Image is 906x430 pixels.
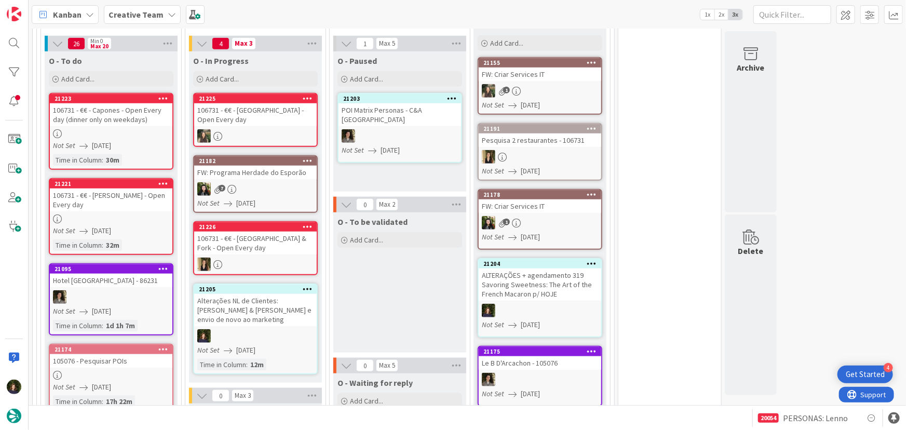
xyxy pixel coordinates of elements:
div: Time in Column [197,359,246,370]
div: 21205 [199,286,317,293]
div: 21095Hotel [GEOGRAPHIC_DATA] - 86231 [50,264,172,287]
div: 21226 [199,223,317,231]
div: Get Started [846,369,885,380]
span: O - Waiting for reply [337,378,413,388]
div: Time in Column [53,320,102,331]
div: BC [194,182,317,196]
a: 21095Hotel [GEOGRAPHIC_DATA] - 86231MSNot Set[DATE]Time in Column:1d 1h 7m [49,263,173,335]
div: Time in Column [53,239,102,251]
img: Visit kanbanzone.com [7,7,21,21]
div: IG [194,129,317,143]
span: PERSONAS: Lenno [783,412,848,424]
span: O - Paused [337,56,377,66]
i: Not Set [482,100,504,110]
span: O - In Progress [193,56,249,66]
div: Delete [738,245,764,257]
img: BC [197,182,211,196]
a: 21155FW: Criar Services ITIGNot Set[DATE] [478,57,602,115]
div: Max 3 [235,41,253,46]
div: 21221 [50,179,172,189]
div: 21178 [479,190,601,199]
div: Max 5 [379,41,395,46]
div: 21095 [50,264,172,274]
div: Max 5 [379,363,395,368]
div: Max 2 [379,202,395,207]
span: [DATE] [236,345,255,356]
div: 21175 [483,348,601,355]
input: Quick Filter... [753,5,831,24]
img: MS [482,373,495,386]
i: Not Set [53,382,75,392]
span: Add Card... [61,74,94,84]
div: SP [194,258,317,271]
div: 12m [248,359,266,370]
div: 105076 - Pesquisar POIs [50,354,172,368]
div: 21225106731 - €€ - [GEOGRAPHIC_DATA] - Open Every day [194,94,317,126]
div: 21205 [194,285,317,294]
i: Not Set [197,345,220,355]
span: 26 [67,37,85,50]
div: MC [479,304,601,317]
div: Hotel [GEOGRAPHIC_DATA] - 86231 [50,274,172,287]
div: 21155 [483,59,601,66]
a: 21203POI Matrix Personas - C&A [GEOGRAPHIC_DATA]MSNot Set[DATE] [337,93,462,163]
div: 21204ALTERAÇÕES + agendamento 319 Savoring Sweetness: The Art of the French Macaron p/ HOJE [479,259,601,301]
div: SP [479,150,601,164]
img: MC [7,380,21,394]
span: 1 [503,87,510,93]
div: 21203POI Matrix Personas - C&A [GEOGRAPHIC_DATA] [339,94,461,126]
div: POI Matrix Personas - C&A [GEOGRAPHIC_DATA] [339,103,461,126]
span: [DATE] [92,140,111,151]
i: Not Set [482,232,504,241]
span: : [102,154,103,166]
img: MS [342,129,355,143]
div: Le B D'Arcachon - 105076 [479,356,601,370]
div: 21155FW: Criar Services IT [479,58,601,81]
a: 21182FW: Programa Herdade do EsporãoBCNot Set[DATE] [193,155,318,213]
div: 21178FW: Criar Services IT [479,190,601,213]
span: 0 [356,359,374,372]
i: Not Set [53,226,75,235]
div: 21095 [55,265,172,273]
div: Max 20 [90,44,109,49]
span: 1 [356,37,374,50]
div: 21204 [483,260,601,267]
div: 32m [103,239,122,251]
div: BC [479,216,601,230]
span: Add Card... [206,74,239,84]
a: 21225106731 - €€ - [GEOGRAPHIC_DATA] - Open Every dayIG [193,93,318,147]
div: Pesquisa 2 restaurantes - 106731 [479,133,601,147]
div: 21225 [199,95,317,102]
span: [DATE] [92,306,111,317]
div: 21223 [50,94,172,103]
span: Support [22,2,47,14]
div: 21175 [479,347,601,356]
a: 21221106731 - €€ - [PERSON_NAME] - Open Every dayNot Set[DATE]Time in Column:32m [49,178,173,255]
div: 106731 - €€ - [GEOGRAPHIC_DATA] & Fork - Open Every day [194,232,317,254]
span: [DATE] [521,166,540,177]
i: Not Set [197,198,220,208]
div: 21204 [479,259,601,268]
div: 21182FW: Programa Herdade do Esporão [194,156,317,179]
img: avatar [7,409,21,423]
img: SP [482,150,495,164]
div: Time in Column [53,154,102,166]
div: 1d 1h 7m [103,320,138,331]
span: 7 [219,185,225,192]
img: MC [197,329,211,343]
i: Not Set [482,389,504,398]
div: 106731 - €€ - Capones - Open Every day (dinner only on weekdays) [50,103,172,126]
div: 21182 [194,156,317,166]
div: MS [479,373,601,386]
span: O - To be validated [337,217,408,227]
span: 3x [728,9,742,20]
div: 106731 - €€ - [GEOGRAPHIC_DATA] - Open Every day [194,103,317,126]
div: 21178 [483,191,601,198]
span: [DATE] [92,382,111,393]
a: 21191Pesquisa 2 restaurantes - 106731SPNot Set[DATE] [478,123,602,181]
img: SP [197,258,211,271]
div: 20054 [758,413,779,423]
span: Kanban [53,8,82,21]
span: 0 [212,389,229,402]
i: Not Set [342,145,364,155]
